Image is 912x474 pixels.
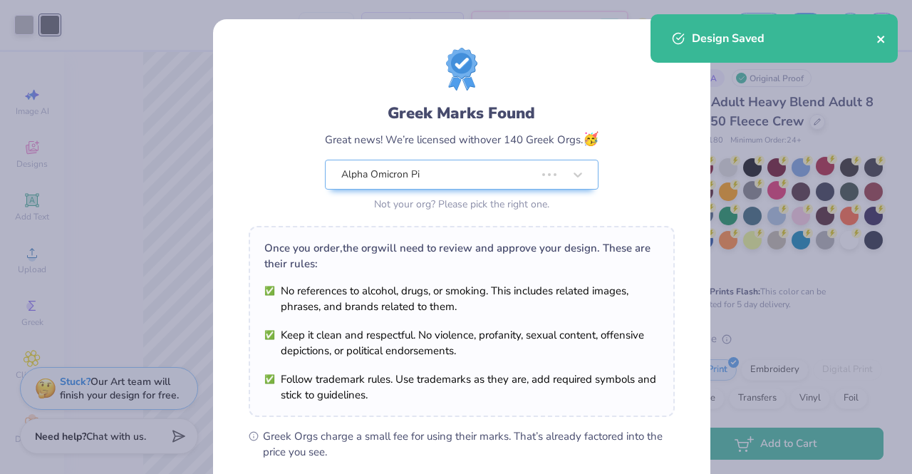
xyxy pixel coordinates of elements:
[264,371,659,403] li: Follow trademark rules. Use trademarks as they are, add required symbols and stick to guidelines.
[264,283,659,314] li: No references to alcohol, drugs, or smoking. This includes related images, phrases, and brands re...
[264,327,659,359] li: Keep it clean and respectful. No violence, profanity, sexual content, offensive depictions, or po...
[325,102,598,125] div: Greek Marks Found
[692,30,876,47] div: Design Saved
[263,428,675,460] span: Greek Orgs charge a small fee for using their marks. That’s already factored into the price you see.
[264,240,659,272] div: Once you order, the org will need to review and approve your design. These are their rules:
[446,48,477,91] img: license-marks-badge.png
[583,130,598,148] span: 🥳
[876,30,886,47] button: close
[325,197,598,212] div: Not your org? Please pick the right one.
[325,130,598,149] div: Great news! We’re licensed with over 140 Greek Orgs.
